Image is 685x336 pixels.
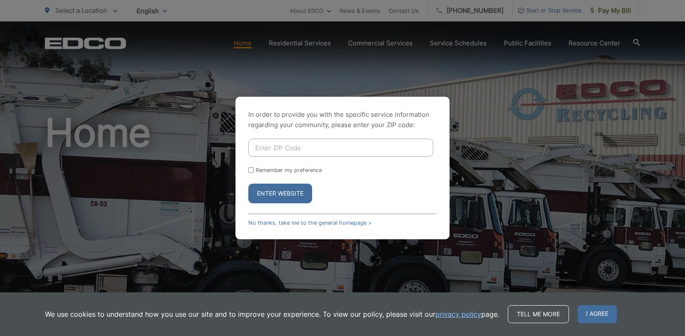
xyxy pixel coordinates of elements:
[578,305,617,323] span: I agree
[508,305,569,323] a: Tell me more
[256,167,322,173] label: Remember my preference
[45,309,499,319] p: We use cookies to understand how you use our site and to improve your experience. To view our pol...
[248,184,312,203] button: Enter Website
[435,309,481,319] a: privacy policy
[248,220,372,226] a: No thanks, take me to the general homepage >
[248,139,433,157] input: Enter ZIP Code
[248,110,437,130] p: In order to provide you with the specific service information regarding your community, please en...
